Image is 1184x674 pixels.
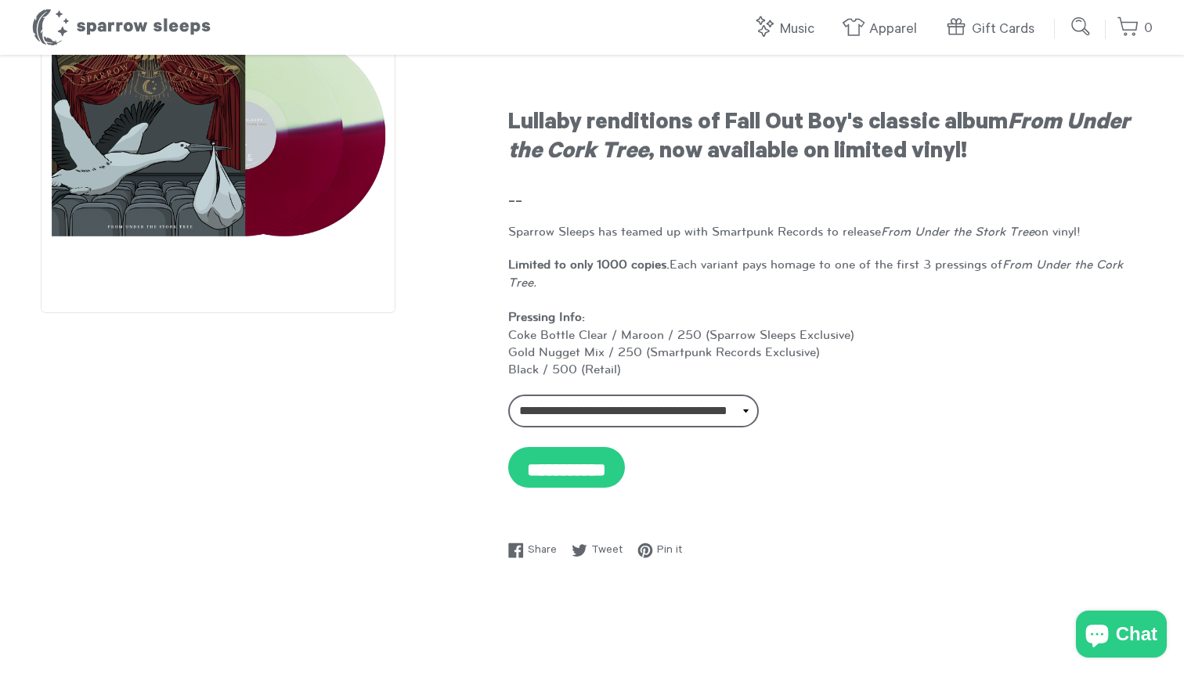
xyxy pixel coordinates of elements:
em: From Under the Cork Tree [508,112,1130,166]
strong: Limited to only 1000 copies. [508,258,670,271]
input: Submit [1066,11,1097,42]
a: Music [753,13,822,46]
span: Pin it [657,542,682,560]
em: From Under the Cork Tree. [508,258,1123,288]
h3: -- [508,190,1143,217]
inbox-online-store-chat: Shopify online store chat [1071,611,1171,661]
a: Retail [585,362,617,376]
h1: Sparrow Sleeps [31,8,211,47]
a: Gift Cards [944,13,1042,46]
strong: Pressing Info: [508,310,585,323]
strong: Lullaby renditions of Fall Out Boy's classic album , now available on limited vinyl! [508,112,1130,166]
span: Tweet [591,542,623,560]
a: Smartpunk Records Exclusive [650,345,816,359]
em: From Under the Stork Tree [881,225,1034,238]
span: Share [528,542,557,560]
span: Each variant pays homage to one of the first 3 pressings of Coke Bottle Clear / Maroon / 250 (Spa... [508,258,1123,376]
span: Sparrow Sleeps has teamed up with Smartpunk Records to release on vinyl! [508,225,1081,238]
a: 0 [1117,12,1153,45]
a: Apparel [842,13,925,46]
